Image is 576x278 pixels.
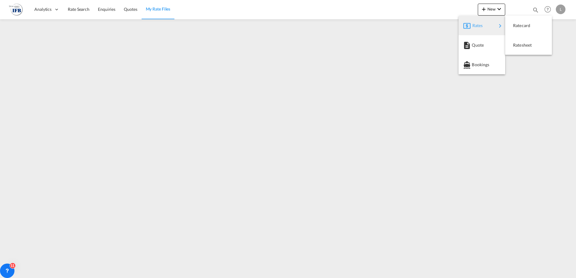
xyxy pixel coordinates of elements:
[472,39,478,51] span: Quote
[496,22,504,29] md-icon: icon-chevron-right
[463,57,500,72] div: Bookings
[472,59,478,71] span: Bookings
[472,20,480,32] span: Rates
[459,55,505,74] button: Bookings
[459,35,505,55] button: Quote
[463,38,500,53] div: Quote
